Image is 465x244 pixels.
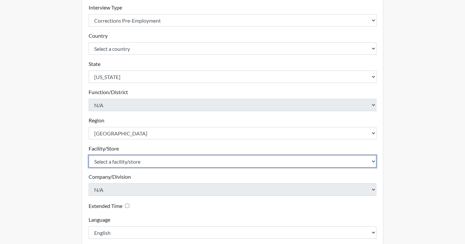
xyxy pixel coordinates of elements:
[89,4,122,11] label: Interview Type
[89,145,119,152] label: Facility/Store
[89,202,122,210] label: Extended Time
[89,216,110,224] label: Language
[89,32,108,40] label: Country
[89,201,132,211] div: Checking this box will provide the interviewee with an accomodation of extra time to answer each ...
[89,173,131,181] label: Company/Division
[89,88,128,96] label: Function/District
[89,60,100,68] label: State
[89,116,104,124] label: Region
